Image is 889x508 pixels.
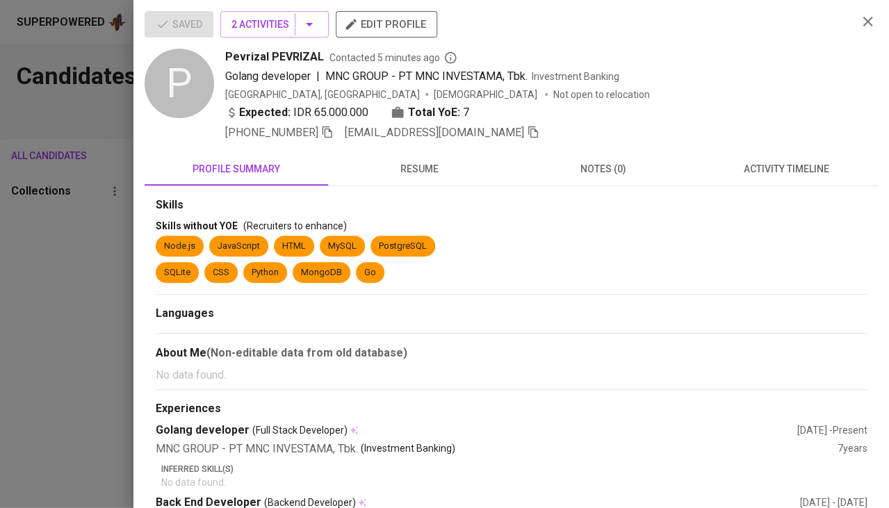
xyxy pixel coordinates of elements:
span: [PHONE_NUMBER] [225,126,318,139]
div: PostgreSQL [379,240,427,253]
div: MNC GROUP - PT MNC INVESTAMA, Tbk. [156,441,837,457]
span: Pevrizal PEVRIZAL [225,49,324,65]
div: Golang developer [156,423,797,439]
div: JavaScript [218,240,260,253]
div: HTML [282,240,306,253]
div: P [145,49,214,118]
span: 7 [463,104,469,121]
span: [EMAIL_ADDRESS][DOMAIN_NAME] [345,126,524,139]
span: notes (0) [520,161,687,178]
div: Skills [156,197,867,213]
div: Languages [156,306,867,322]
span: Skills without YOE [156,220,238,231]
b: (Non-editable data from old database) [206,346,407,359]
span: edit profile [347,15,426,33]
p: Not open to relocation [553,88,650,101]
a: edit profile [336,18,437,29]
div: [GEOGRAPHIC_DATA], [GEOGRAPHIC_DATA] [225,88,420,101]
b: Expected: [239,104,291,121]
div: SQLite [164,266,190,279]
button: edit profile [336,11,437,38]
span: (Recruiters to enhance) [243,220,347,231]
span: (Full Stack Developer) [252,423,348,437]
span: Golang developer [225,69,311,83]
p: Inferred Skill(s) [161,463,867,475]
div: Node.js [164,240,195,253]
div: MongoDB [301,266,342,279]
div: Python [252,266,279,279]
div: About Me [156,345,867,361]
button: 2 Activities [220,11,329,38]
div: IDR 65.000.000 [225,104,368,121]
span: MNC GROUP - PT MNC INVESTAMA, Tbk. [325,69,528,83]
b: Total YoE: [408,104,460,121]
span: [DEMOGRAPHIC_DATA] [434,88,539,101]
div: [DATE] - Present [797,423,867,437]
p: No data found. [161,475,867,489]
span: profile summary [153,161,320,178]
div: Experiences [156,401,867,417]
div: MySQL [328,240,357,253]
span: resume [336,161,503,178]
svg: By Batam recruiter [443,51,457,65]
span: 2 Activities [231,16,318,33]
span: activity timeline [703,161,870,178]
p: No data found. [156,367,867,384]
span: Investment Banking [532,71,619,82]
span: | [316,68,320,85]
div: Go [364,266,376,279]
p: (Investment Banking) [361,441,455,457]
span: Contacted 5 minutes ago [329,51,457,65]
div: CSS [213,266,229,279]
div: 7 years [837,441,867,457]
